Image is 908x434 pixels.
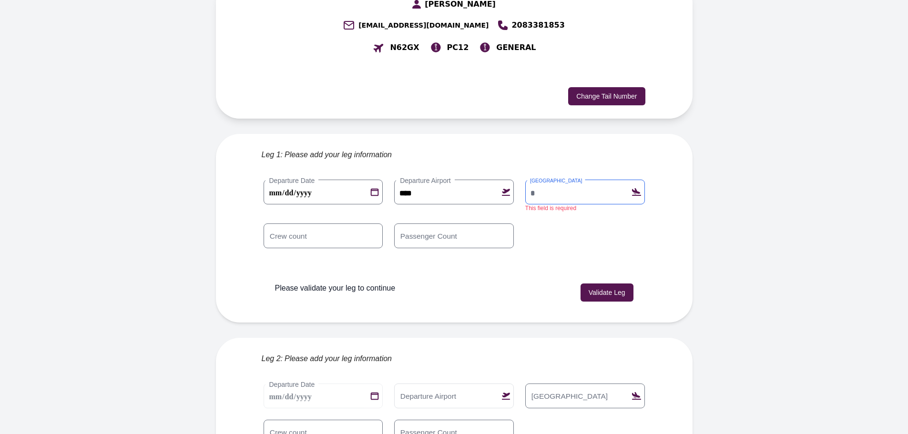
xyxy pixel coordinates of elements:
p: Please validate your leg to continue [275,283,396,294]
label: [GEOGRAPHIC_DATA] [527,391,612,401]
span: PC12 [447,42,469,53]
label: Departure Airport [396,391,460,401]
label: Passenger Count [396,231,461,241]
span: Please add your leg information [285,353,392,364]
label: Departure Date [265,176,319,185]
div: This field is required [525,204,645,212]
span: N62GX [390,42,419,53]
span: Leg 1: [262,149,283,161]
span: GENERAL [496,42,536,53]
label: [GEOGRAPHIC_DATA] [527,177,585,184]
label: Crew count [265,231,311,241]
label: Departure Date [265,380,319,389]
span: [EMAIL_ADDRESS][DOMAIN_NAME] [358,20,489,30]
span: Leg 2: [262,353,283,364]
span: 2083381853 [511,20,564,31]
label: Departure Airport [396,176,455,185]
span: Please add your leg information [285,149,392,161]
button: Validate Leg [581,283,633,302]
button: Change Tail Number [568,87,645,105]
